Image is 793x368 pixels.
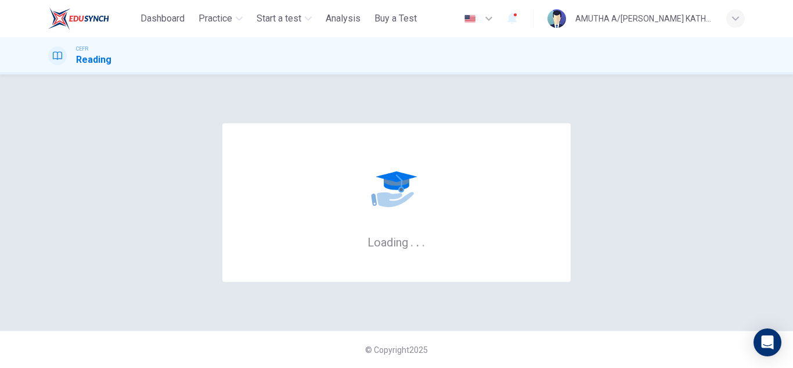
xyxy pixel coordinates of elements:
img: en [463,15,477,23]
button: Practice [194,8,247,29]
button: Analysis [321,8,365,29]
span: Practice [199,12,232,26]
div: Open Intercom Messenger [754,328,781,356]
h6: Loading [367,234,426,249]
button: Start a test [252,8,316,29]
h6: . [421,231,426,251]
button: Dashboard [136,8,189,29]
h6: . [410,231,414,251]
h6: . [416,231,420,251]
a: ELTC logo [48,7,136,30]
img: ELTC logo [48,7,109,30]
span: © Copyright 2025 [365,345,428,355]
span: Analysis [326,12,361,26]
span: Buy a Test [374,12,417,26]
span: Start a test [257,12,301,26]
div: AMUTHA A/[PERSON_NAME] KATHARAYAN [575,12,712,26]
span: CEFR [76,45,88,53]
h1: Reading [76,53,111,67]
span: Dashboard [140,12,185,26]
img: Profile picture [547,9,566,28]
button: Buy a Test [370,8,421,29]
